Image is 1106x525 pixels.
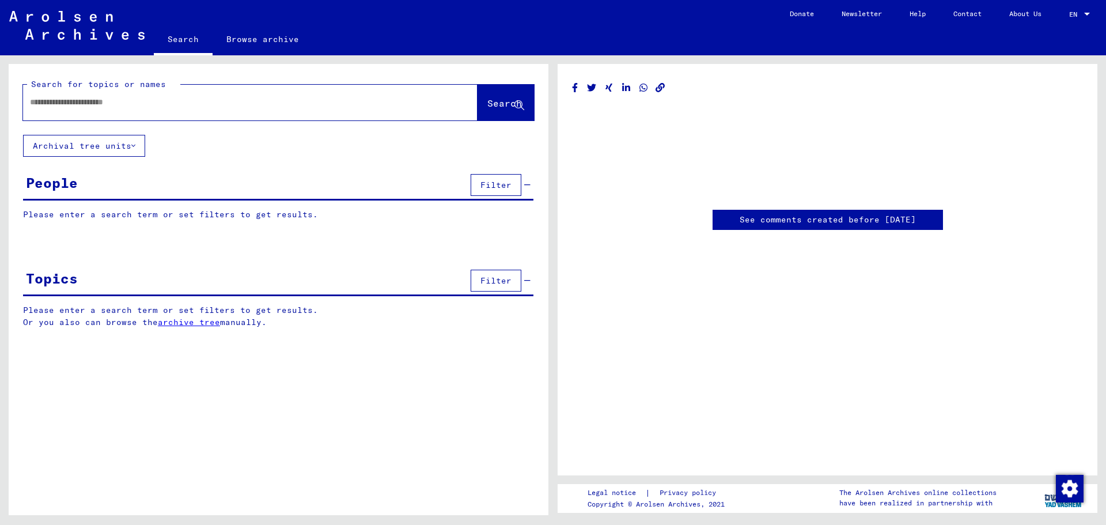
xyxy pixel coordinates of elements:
[23,209,533,221] p: Please enter a search term or set filters to get results.
[26,268,78,289] div: Topics
[650,487,730,499] a: Privacy policy
[1056,475,1084,503] img: Change consent
[740,214,916,226] a: See comments created before [DATE]
[839,498,997,508] p: have been realized in partnership with
[569,81,581,95] button: Share on Facebook
[487,97,522,109] span: Search
[9,11,145,40] img: Arolsen_neg.svg
[26,172,78,193] div: People
[31,79,166,89] mat-label: Search for topics or names
[154,25,213,55] a: Search
[471,174,521,196] button: Filter
[213,25,313,53] a: Browse archive
[480,180,512,190] span: Filter
[588,487,645,499] a: Legal notice
[471,270,521,292] button: Filter
[478,85,534,120] button: Search
[23,135,145,157] button: Archival tree units
[588,487,730,499] div: |
[1042,484,1085,512] img: yv_logo.png
[480,275,512,286] span: Filter
[586,81,598,95] button: Share on Twitter
[620,81,632,95] button: Share on LinkedIn
[603,81,615,95] button: Share on Xing
[23,304,534,328] p: Please enter a search term or set filters to get results. Or you also can browse the manually.
[638,81,650,95] button: Share on WhatsApp
[158,317,220,327] a: archive tree
[654,81,666,95] button: Copy link
[1069,10,1082,18] span: EN
[588,499,730,509] p: Copyright © Arolsen Archives, 2021
[839,488,997,498] p: The Arolsen Archives online collections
